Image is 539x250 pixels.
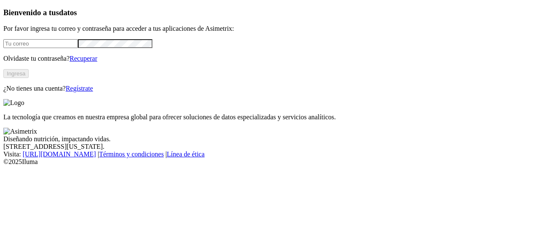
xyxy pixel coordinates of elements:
a: Recuperar [69,55,97,62]
p: Olvidaste tu contraseña? [3,55,536,62]
a: [URL][DOMAIN_NAME] [23,151,96,158]
p: ¿No tienes una cuenta? [3,85,536,92]
div: Visita : | | [3,151,536,158]
a: Regístrate [66,85,93,92]
a: Línea de ética [167,151,205,158]
img: Asimetrix [3,128,37,135]
img: Logo [3,99,24,107]
input: Tu correo [3,39,78,48]
div: © 2025 Iluma [3,158,536,166]
span: datos [59,8,77,17]
p: Por favor ingresa tu correo y contraseña para acceder a tus aplicaciones de Asimetrix: [3,25,536,32]
p: La tecnología que creamos en nuestra empresa global para ofrecer soluciones de datos especializad... [3,113,536,121]
a: Términos y condiciones [99,151,164,158]
div: [STREET_ADDRESS][US_STATE]. [3,143,536,151]
button: Ingresa [3,69,29,78]
h3: Bienvenido a tus [3,8,536,17]
div: Diseñando nutrición, impactando vidas. [3,135,536,143]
